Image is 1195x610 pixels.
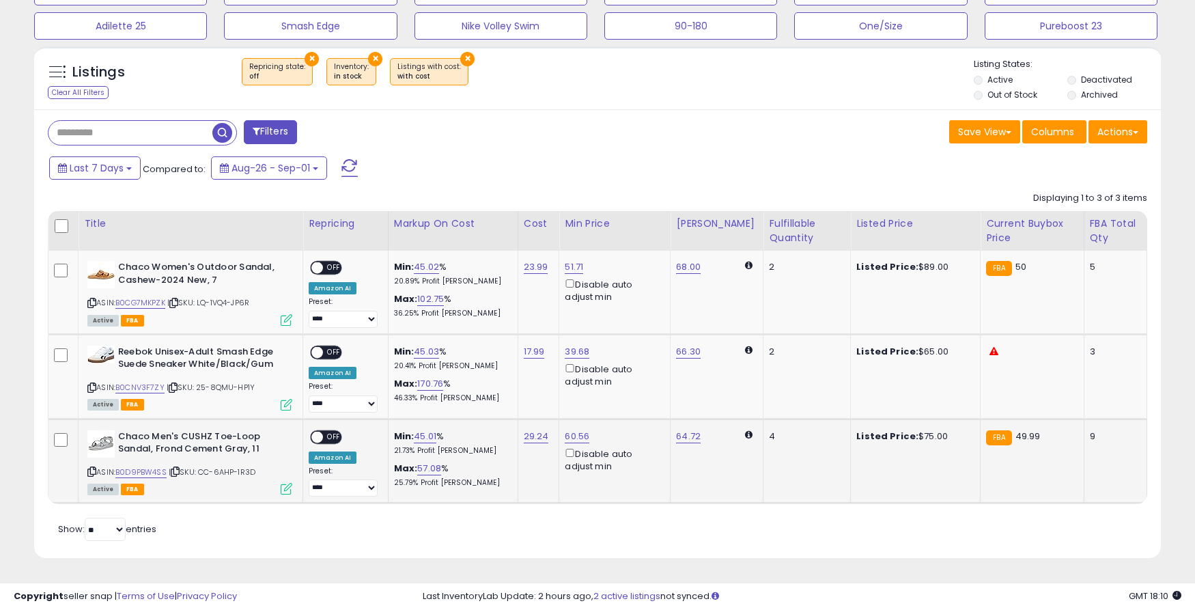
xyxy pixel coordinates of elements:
[167,297,249,308] span: | SKU: LQ-1VQ4-JP6R
[394,293,507,318] div: %
[985,12,1157,40] button: Pureboost 23
[856,430,970,443] div: $75.00
[49,156,141,180] button: Last 7 Days
[224,12,397,40] button: Smash Edge
[394,377,418,390] b: Max:
[986,430,1011,445] small: FBA
[72,63,125,82] h5: Listings
[117,590,175,602] a: Terms of Use
[987,74,1013,85] label: Active
[231,161,310,175] span: Aug-26 - Sep-01
[87,315,119,327] span: All listings currently available for purchase on Amazon
[309,297,378,328] div: Preset:
[423,590,1182,603] div: Last InventoryLab Update: 2 hours ago, not synced.
[167,382,255,393] span: | SKU: 25-8QMU-HP1Y
[87,484,119,495] span: All listings currently available for purchase on Amazon
[394,378,507,403] div: %
[394,430,414,443] b: Min:
[974,58,1161,71] p: Listing States:
[1015,430,1041,443] span: 49.99
[417,292,444,306] a: 102.75
[48,86,109,99] div: Clear All Filters
[769,346,840,358] div: 2
[1033,192,1147,205] div: Displaying 1 to 3 of 3 items
[211,156,327,180] button: Aug-26 - Sep-01
[118,261,284,290] b: Chaco Women's Outdoor Sandal, Cashew-2024 New, 7
[1081,89,1118,100] label: Archived
[309,367,356,379] div: Amazon AI
[794,12,967,40] button: One/Size
[121,484,144,495] span: FBA
[394,277,507,286] p: 20.89% Profit [PERSON_NAME]
[524,345,545,359] a: 17.99
[394,462,507,488] div: %
[1031,125,1074,139] span: Columns
[115,382,165,393] a: B0CNV3F7ZY
[414,12,587,40] button: Nike Volley Swim
[394,345,414,358] b: Min:
[856,346,970,358] div: $65.00
[87,430,292,494] div: ASIN:
[524,260,548,274] a: 23.99
[14,590,64,602] strong: Copyright
[87,346,115,363] img: 41+ZzEvUa3L._SL40_.jpg
[87,346,292,409] div: ASIN:
[87,261,292,324] div: ASIN:
[397,72,461,81] div: with cost
[1090,261,1136,273] div: 5
[334,72,369,81] div: in stock
[14,590,237,603] div: seller snap | |
[1129,590,1181,602] span: 2025-09-9 18:10 GMT
[323,346,345,358] span: OFF
[309,382,378,413] div: Preset:
[565,260,583,274] a: 51.71
[309,467,378,497] div: Preset:
[394,309,507,318] p: 36.25% Profit [PERSON_NAME]
[323,262,345,274] span: OFF
[856,260,918,273] b: Listed Price:
[394,462,418,475] b: Max:
[769,430,840,443] div: 4
[309,282,356,294] div: Amazon AI
[169,467,255,477] span: | SKU: CC-6AHP-1R3D
[1090,346,1136,358] div: 3
[769,261,840,273] div: 2
[986,261,1011,276] small: FBA
[394,346,507,371] div: %
[84,217,297,231] div: Title
[1090,430,1136,443] div: 9
[1015,260,1026,273] span: 50
[309,452,356,464] div: Amazon AI
[334,61,369,82] span: Inventory :
[856,261,970,273] div: $89.00
[604,12,777,40] button: 90-180
[323,431,345,443] span: OFF
[87,430,115,458] img: 41dn-CvRk1L._SL40_.jpg
[388,211,518,251] th: The percentage added to the cost of goods (COGS) that forms the calculator for Min & Max prices.
[87,399,119,411] span: All listings currently available for purchase on Amazon
[414,345,439,359] a: 45.03
[676,217,757,231] div: [PERSON_NAME]
[118,430,284,459] b: Chaco Men's CUSHZ Toe-Loop Sandal, Frond Cement Gray, 11
[115,467,167,478] a: B0D9PBW4SS
[1081,74,1132,85] label: Deactivated
[87,261,115,288] img: 31IUr9UqziL._SL40_.jpg
[414,260,439,274] a: 45.02
[565,345,589,359] a: 39.68
[249,72,305,81] div: off
[676,345,701,359] a: 66.30
[414,430,436,443] a: 45.01
[394,430,507,456] div: %
[309,217,382,231] div: Repricing
[244,120,297,144] button: Filters
[856,430,918,443] b: Listed Price:
[565,430,589,443] a: 60.56
[397,61,461,82] span: Listings with cost :
[115,297,165,309] a: B0CG7MKPZK
[394,393,507,403] p: 46.33% Profit [PERSON_NAME]
[565,361,660,388] div: Disable auto adjust min
[1022,120,1086,143] button: Columns
[856,345,918,358] b: Listed Price:
[1088,120,1147,143] button: Actions
[676,430,701,443] a: 64.72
